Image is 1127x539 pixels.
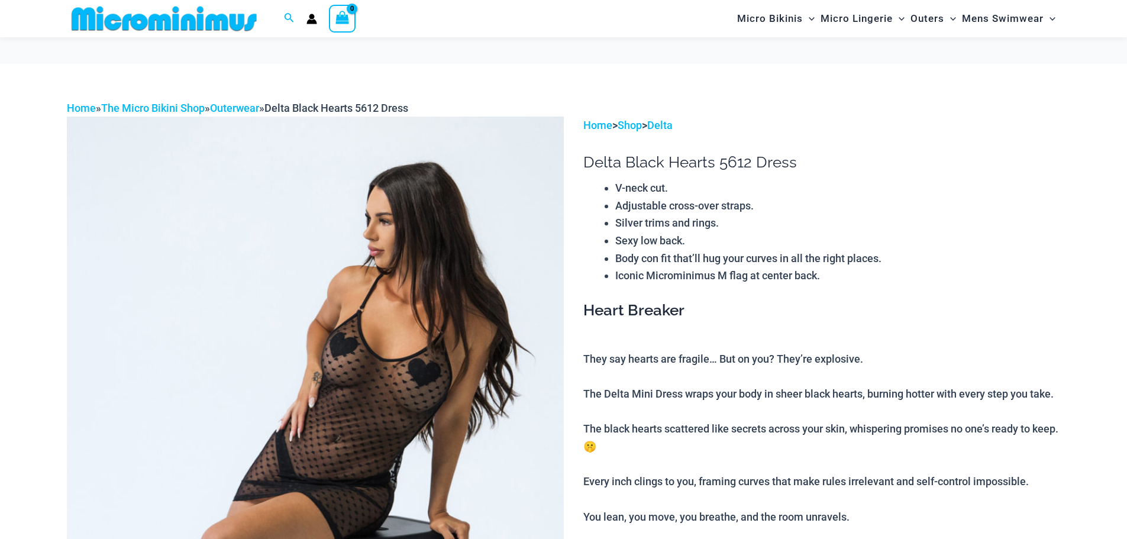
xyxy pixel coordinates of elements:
[615,232,1060,250] li: Sexy low back.
[732,2,1061,35] nav: Site Navigation
[67,102,96,114] a: Home
[821,4,893,34] span: Micro Lingerie
[893,4,905,34] span: Menu Toggle
[803,4,815,34] span: Menu Toggle
[67,102,408,114] span: » » »
[615,250,1060,267] li: Body con fit that’ll hug your curves in all the right places.
[908,4,959,34] a: OutersMenu ToggleMenu Toggle
[583,117,1060,134] p: > >
[101,102,205,114] a: The Micro Bikini Shop
[1044,4,1055,34] span: Menu Toggle
[734,4,818,34] a: Micro BikinisMenu ToggleMenu Toggle
[284,11,295,26] a: Search icon link
[647,119,673,131] a: Delta
[615,179,1060,197] li: V-neck cut.
[583,119,612,131] a: Home
[737,4,803,34] span: Micro Bikinis
[583,153,1060,172] h1: Delta Black Hearts 5612 Dress
[306,14,317,24] a: Account icon link
[959,4,1058,34] a: Mens SwimwearMenu ToggleMenu Toggle
[910,4,944,34] span: Outers
[615,197,1060,215] li: Adjustable cross-over straps.
[583,301,1060,321] h3: Heart Breaker
[67,5,261,32] img: MM SHOP LOGO FLAT
[615,214,1060,232] li: Silver trims and rings.
[210,102,259,114] a: Outerwear
[329,5,356,32] a: View Shopping Cart, empty
[818,4,908,34] a: Micro LingerieMenu ToggleMenu Toggle
[618,119,642,131] a: Shop
[944,4,956,34] span: Menu Toggle
[962,4,1044,34] span: Mens Swimwear
[264,102,408,114] span: Delta Black Hearts 5612 Dress
[615,267,1060,285] li: Iconic Microminimus M flag at center back.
